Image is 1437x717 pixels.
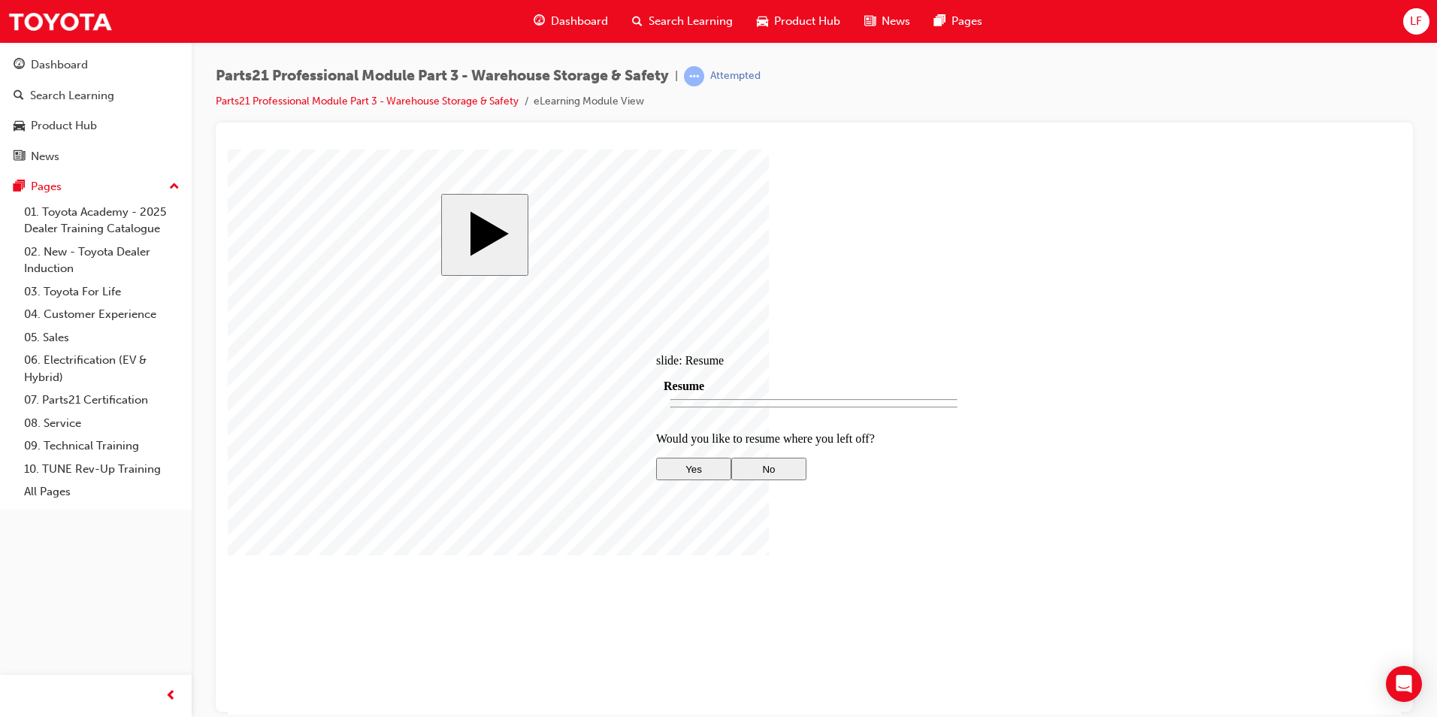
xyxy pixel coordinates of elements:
[18,389,186,412] a: 07. Parts21 Certification
[14,180,25,194] span: pages-icon
[18,280,186,304] a: 03. Toyota For Life
[534,12,545,31] span: guage-icon
[31,117,97,135] div: Product Hub
[18,303,186,326] a: 04. Customer Experience
[31,178,62,195] div: Pages
[864,12,876,31] span: news-icon
[774,13,840,30] span: Product Hub
[216,68,669,85] span: Parts21 Professional Module Part 3 - Warehouse Storage & Safety
[684,66,704,86] span: learningRecordVerb_ATTEMPT-icon
[6,51,186,79] a: Dashboard
[6,173,186,201] button: Pages
[428,204,744,218] div: slide: Resume
[675,68,678,85] span: |
[14,59,25,72] span: guage-icon
[1403,8,1429,35] button: LF
[745,6,852,37] a: car-iconProduct Hub
[6,82,186,110] a: Search Learning
[649,13,733,30] span: Search Learning
[216,95,519,107] a: Parts21 Professional Module Part 3 - Warehouse Storage & Safety
[18,480,186,504] a: All Pages
[852,6,922,37] a: news-iconNews
[522,6,620,37] a: guage-iconDashboard
[551,13,608,30] span: Dashboard
[18,458,186,481] a: 10. TUNE Rev-Up Training
[6,143,186,171] a: News
[757,12,768,31] span: car-icon
[165,687,177,706] span: prev-icon
[6,48,186,173] button: DashboardSearch LearningProduct HubNews
[18,241,186,280] a: 02. New - Toyota Dealer Induction
[1410,13,1422,30] span: LF
[922,6,994,37] a: pages-iconPages
[710,69,761,83] div: Attempted
[534,93,644,110] li: eLearning Module View
[1386,666,1422,702] div: Open Intercom Messenger
[30,87,114,104] div: Search Learning
[18,434,186,458] a: 09. Technical Training
[436,230,476,243] span: Resume
[504,308,579,331] button: No
[6,112,186,140] a: Product Hub
[18,201,186,241] a: 01. Toyota Academy - 2025 Dealer Training Catalogue
[18,326,186,349] a: 05. Sales
[31,56,88,74] div: Dashboard
[14,89,24,103] span: search-icon
[18,412,186,435] a: 08. Service
[14,120,25,133] span: car-icon
[31,148,59,165] div: News
[169,177,180,197] span: up-icon
[18,349,186,389] a: 06. Electrification (EV & Hybrid)
[428,308,504,331] button: Yes
[428,283,744,296] p: Would you like to resume where you left off?
[882,13,910,30] span: News
[951,13,982,30] span: Pages
[8,5,113,38] img: Trak
[934,12,945,31] span: pages-icon
[620,6,745,37] a: search-iconSearch Learning
[632,12,643,31] span: search-icon
[14,150,25,164] span: news-icon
